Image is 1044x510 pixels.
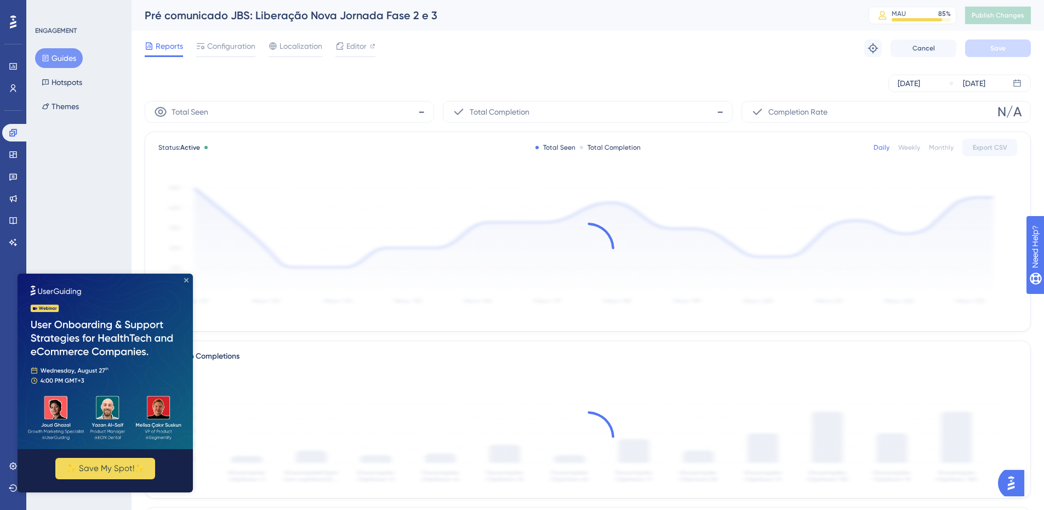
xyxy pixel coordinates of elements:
span: Export CSV [973,143,1007,152]
button: Cancel [891,39,956,57]
span: - [717,103,723,121]
div: Total Completion [580,143,641,152]
div: ENGAGEMENT [35,26,77,35]
button: Publish Changes [965,7,1031,24]
span: Completion Rate [768,105,828,118]
button: Export CSV [962,139,1017,156]
span: Configuration [207,39,255,53]
button: Themes [35,97,85,116]
div: Weekly [898,143,920,152]
button: Save [965,39,1031,57]
div: [DATE] [963,77,985,90]
div: 85 % [938,9,951,18]
span: Editor [346,39,367,53]
span: Save [990,44,1006,53]
span: Active [180,144,200,151]
div: Pré comunicado JBS: Liberação Nova Jornada Fase 2 e 3 [145,8,841,23]
div: Total Seen [535,143,575,152]
button: Guides [35,48,83,68]
div: Daily [874,143,889,152]
span: - [418,103,425,121]
div: Total Step Completions [158,350,239,363]
span: Publish Changes [972,11,1024,20]
span: Status: [158,143,200,152]
span: Reports [156,39,183,53]
div: [DATE] [898,77,920,90]
div: Monthly [929,143,954,152]
span: Localization [279,39,322,53]
span: Total Completion [470,105,529,118]
span: Need Help? [26,3,69,16]
button: ✨ Save My Spot!✨ [38,184,138,206]
button: Hotspots [35,72,89,92]
iframe: UserGuiding AI Assistant Launcher [998,467,1031,500]
span: N/A [997,103,1022,121]
div: Close Preview [167,4,171,9]
div: MAU [892,9,906,18]
span: Cancel [912,44,935,53]
span: Total Seen [172,105,208,118]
